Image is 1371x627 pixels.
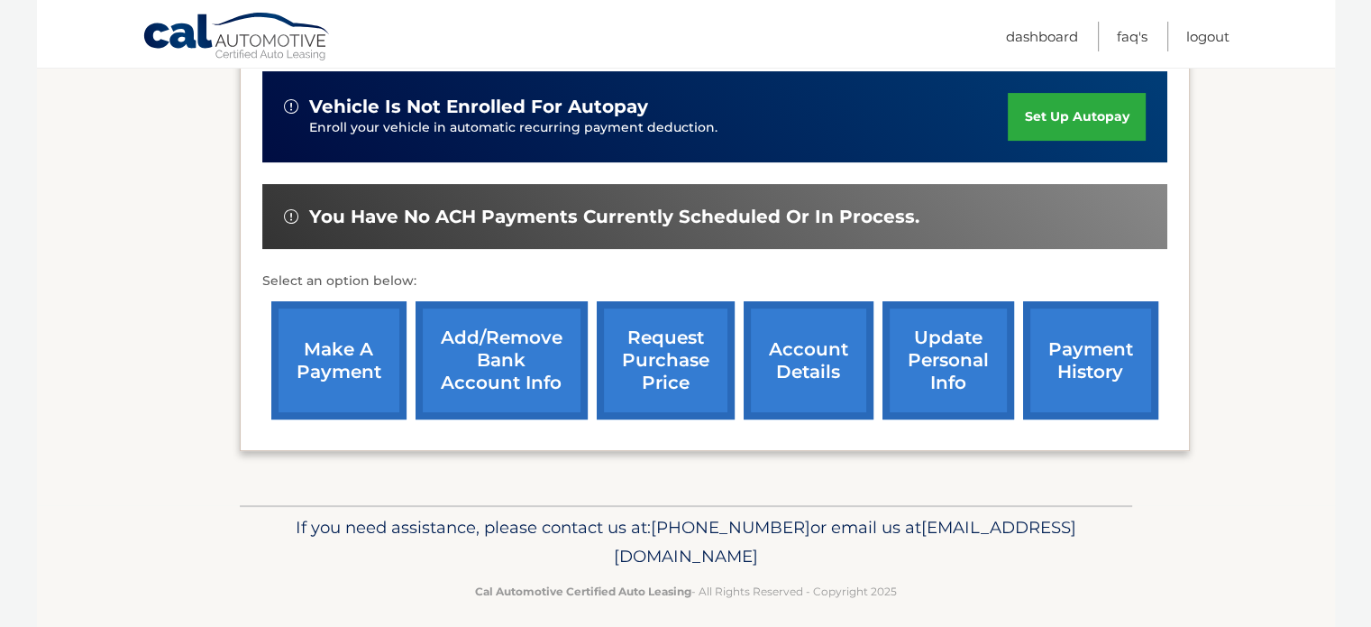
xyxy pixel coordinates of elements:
[614,517,1076,567] span: [EMAIL_ADDRESS][DOMAIN_NAME]
[1186,22,1229,51] a: Logout
[284,209,298,224] img: alert-white.svg
[597,301,735,420] a: request purchase price
[142,12,332,64] a: Cal Automotive
[271,301,407,420] a: make a payment
[475,585,691,598] strong: Cal Automotive Certified Auto Leasing
[309,118,1009,138] p: Enroll your vehicle in automatic recurring payment deduction.
[416,301,588,420] a: Add/Remove bank account info
[309,206,919,228] span: You have no ACH payments currently scheduled or in process.
[284,99,298,114] img: alert-white.svg
[309,96,648,118] span: vehicle is not enrolled for autopay
[262,271,1167,292] p: Select an option below:
[744,301,873,420] a: account details
[1006,22,1078,51] a: Dashboard
[1023,301,1158,420] a: payment history
[1117,22,1147,51] a: FAQ's
[251,582,1120,601] p: - All Rights Reserved - Copyright 2025
[1008,93,1145,141] a: set up autopay
[882,301,1014,420] a: update personal info
[251,513,1120,571] p: If you need assistance, please contact us at: or email us at
[651,517,810,538] span: [PHONE_NUMBER]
